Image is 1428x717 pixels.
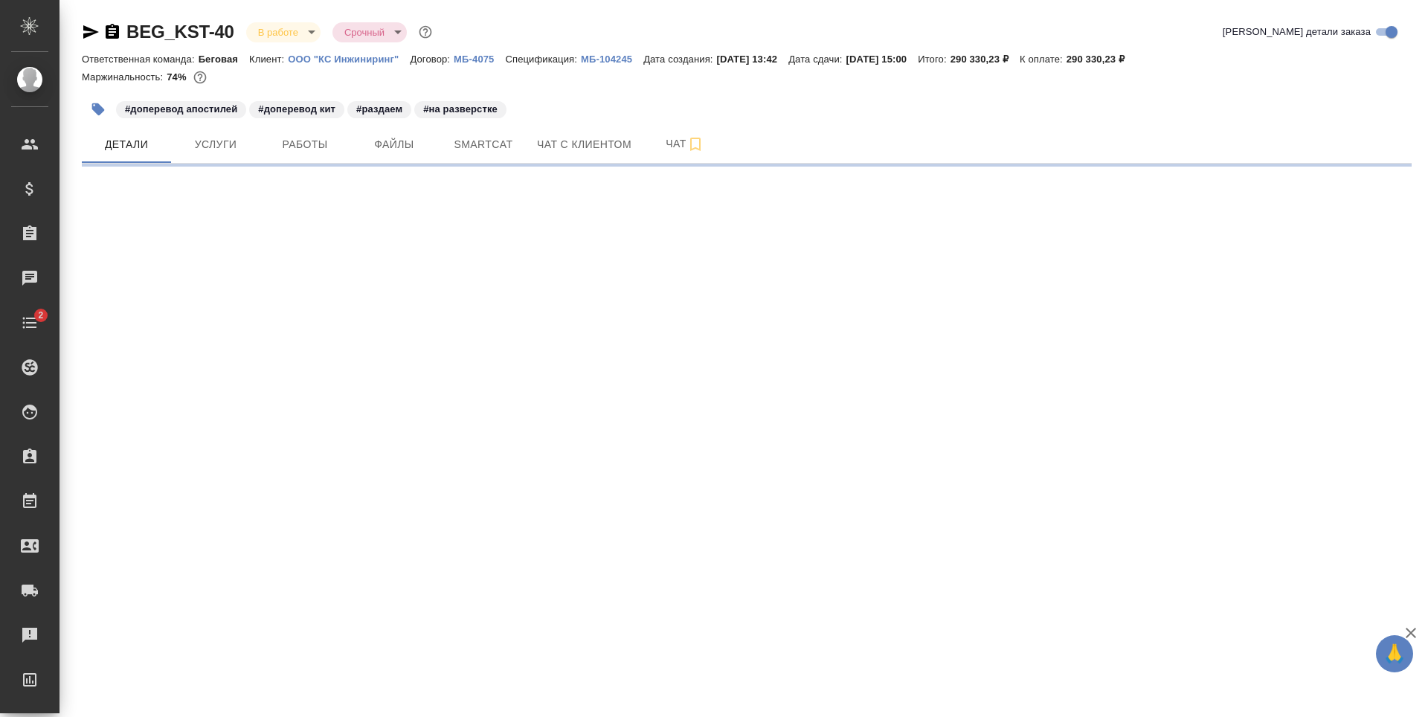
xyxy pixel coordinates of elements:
[1382,638,1407,669] span: 🙏
[358,135,430,154] span: Файлы
[115,102,248,115] span: доперевод апостилей
[846,54,919,65] p: [DATE] 15:00
[82,93,115,126] button: Добавить тэг
[1067,54,1136,65] p: 290 330,23 ₽
[167,71,190,83] p: 74%
[82,54,199,65] p: Ответственная команда:
[180,135,251,154] span: Услуги
[423,102,498,117] p: #на разверстке
[29,308,52,323] span: 2
[103,23,121,41] button: Скопировать ссылку
[581,54,643,65] p: МБ-104245
[199,54,249,65] p: Беговая
[643,54,716,65] p: Дата создания:
[413,102,508,115] span: на разверстке
[506,54,581,65] p: Спецификация:
[686,135,704,153] svg: Подписаться
[340,26,389,39] button: Срочный
[346,102,413,115] span: раздаем
[537,135,631,154] span: Чат с клиентом
[918,54,950,65] p: Итого:
[454,54,505,65] p: МБ-4075
[4,304,56,341] a: 2
[288,54,410,65] p: ООО "КС Инжиниринг"
[258,102,335,117] p: #доперевод кит
[951,54,1020,65] p: 290 330,23 ₽
[454,52,505,65] a: МБ-4075
[125,102,237,117] p: #доперевод апостилей
[356,102,402,117] p: #раздаем
[1020,54,1067,65] p: К оплате:
[82,23,100,41] button: Скопировать ссылку для ЯМессенджера
[332,22,407,42] div: В работе
[788,54,846,65] p: Дата сдачи:
[246,22,321,42] div: В работе
[1376,635,1413,672] button: 🙏
[82,71,167,83] p: Маржинальность:
[448,135,519,154] span: Smartcat
[248,102,346,115] span: доперевод кит
[249,54,288,65] p: Клиент:
[254,26,303,39] button: В работе
[269,135,341,154] span: Работы
[91,135,162,154] span: Детали
[717,54,789,65] p: [DATE] 13:42
[416,22,435,42] button: Доп статусы указывают на важность/срочность заказа
[649,135,721,153] span: Чат
[190,68,210,87] button: 62992.00 RUB;
[288,52,410,65] a: ООО "КС Инжиниринг"
[126,22,234,42] a: BEG_KST-40
[410,54,454,65] p: Договор:
[581,52,643,65] a: МБ-104245
[1223,25,1371,39] span: [PERSON_NAME] детали заказа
